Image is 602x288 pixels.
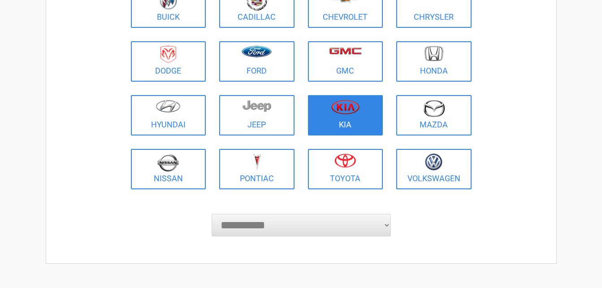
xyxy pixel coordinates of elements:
[308,149,383,189] a: Toyota
[308,95,383,135] a: Kia
[396,41,472,82] a: Honda
[219,149,295,189] a: Pontiac
[424,46,443,61] img: honda
[396,149,472,189] a: Volkswagen
[131,41,206,82] a: Dodge
[329,47,362,55] img: gmc
[425,153,442,171] img: volkswagen
[308,41,383,82] a: GMC
[334,153,356,168] img: toyota
[423,100,445,117] img: mazda
[160,46,176,63] img: dodge
[156,100,181,113] img: hyundai
[219,95,295,135] a: Jeep
[219,41,295,82] a: Ford
[331,100,359,114] img: kia
[243,100,271,112] img: jeep
[396,95,472,135] a: Mazda
[242,46,272,57] img: ford
[252,153,261,170] img: pontiac
[157,153,179,172] img: nissan
[131,95,206,135] a: Hyundai
[131,149,206,189] a: Nissan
